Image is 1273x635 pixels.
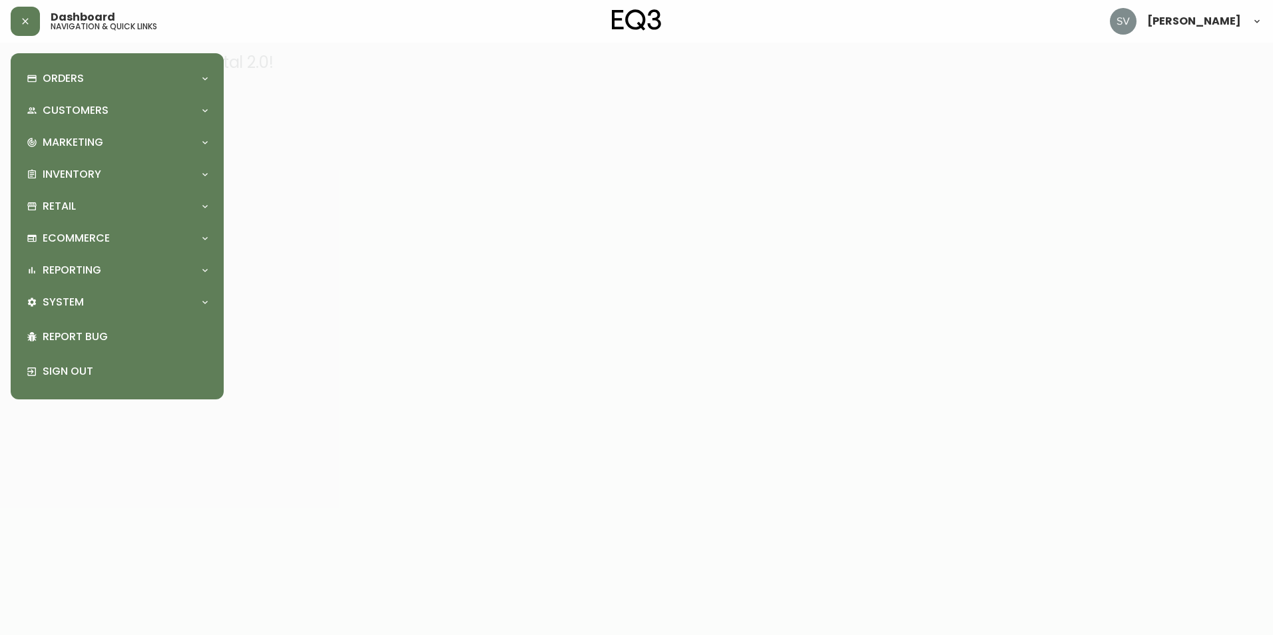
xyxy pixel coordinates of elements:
[21,224,213,253] div: Ecommerce
[21,96,213,125] div: Customers
[1110,8,1137,35] img: 0ef69294c49e88f033bcbeb13310b844
[51,23,157,31] h5: navigation & quick links
[43,103,109,118] p: Customers
[21,354,213,389] div: Sign Out
[43,71,84,86] p: Orders
[43,329,208,344] p: Report Bug
[21,160,213,189] div: Inventory
[43,295,84,310] p: System
[43,167,101,182] p: Inventory
[43,199,76,214] p: Retail
[21,192,213,221] div: Retail
[21,128,213,157] div: Marketing
[21,319,213,354] div: Report Bug
[21,288,213,317] div: System
[51,12,115,23] span: Dashboard
[43,364,208,379] p: Sign Out
[43,263,101,278] p: Reporting
[43,135,103,150] p: Marketing
[21,256,213,285] div: Reporting
[43,231,110,246] p: Ecommerce
[1147,16,1241,27] span: [PERSON_NAME]
[612,9,661,31] img: logo
[21,64,213,93] div: Orders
